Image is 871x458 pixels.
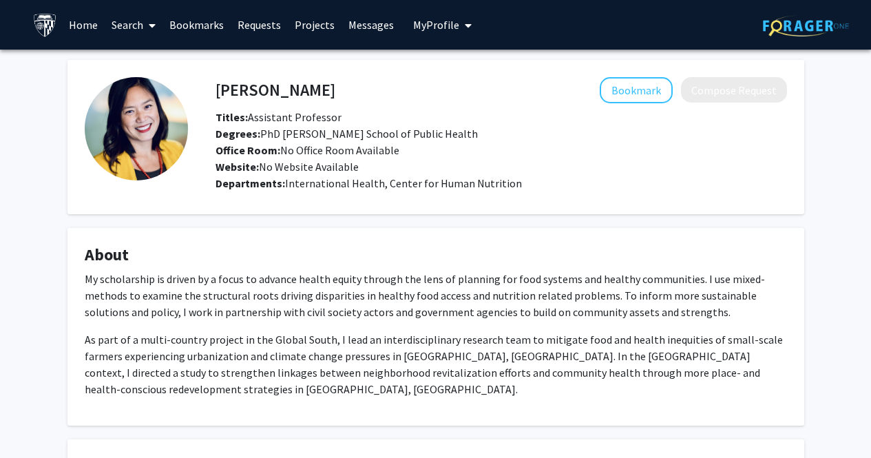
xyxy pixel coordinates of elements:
[85,77,188,180] img: Profile Picture
[85,245,787,265] h4: About
[216,143,399,157] span: No Office Room Available
[231,1,288,49] a: Requests
[342,1,401,49] a: Messages
[105,1,162,49] a: Search
[62,1,105,49] a: Home
[85,271,787,320] p: My scholarship is driven by a focus to advance health equity through the lens of planning for foo...
[216,160,359,174] span: No Website Available
[33,13,57,37] img: Johns Hopkins University Logo
[216,127,478,140] span: PhD [PERSON_NAME] School of Public Health
[285,176,522,190] span: International Health, Center for Human Nutrition
[162,1,231,49] a: Bookmarks
[600,77,673,103] button: Add Yeeli Mui to Bookmarks
[681,77,787,103] button: Compose Request to Yeeli Mui
[216,143,280,157] b: Office Room:
[85,333,783,396] span: As part of a multi-country project in the Global South, I lead an interdisciplinary research team...
[763,15,849,37] img: ForagerOne Logo
[10,396,59,448] iframe: Chat
[216,77,335,103] h4: [PERSON_NAME]
[216,176,285,190] b: Departments:
[288,1,342,49] a: Projects
[216,110,248,124] b: Titles:
[216,110,342,124] span: Assistant Professor
[216,127,260,140] b: Degrees:
[216,160,259,174] b: Website:
[413,18,459,32] span: My Profile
